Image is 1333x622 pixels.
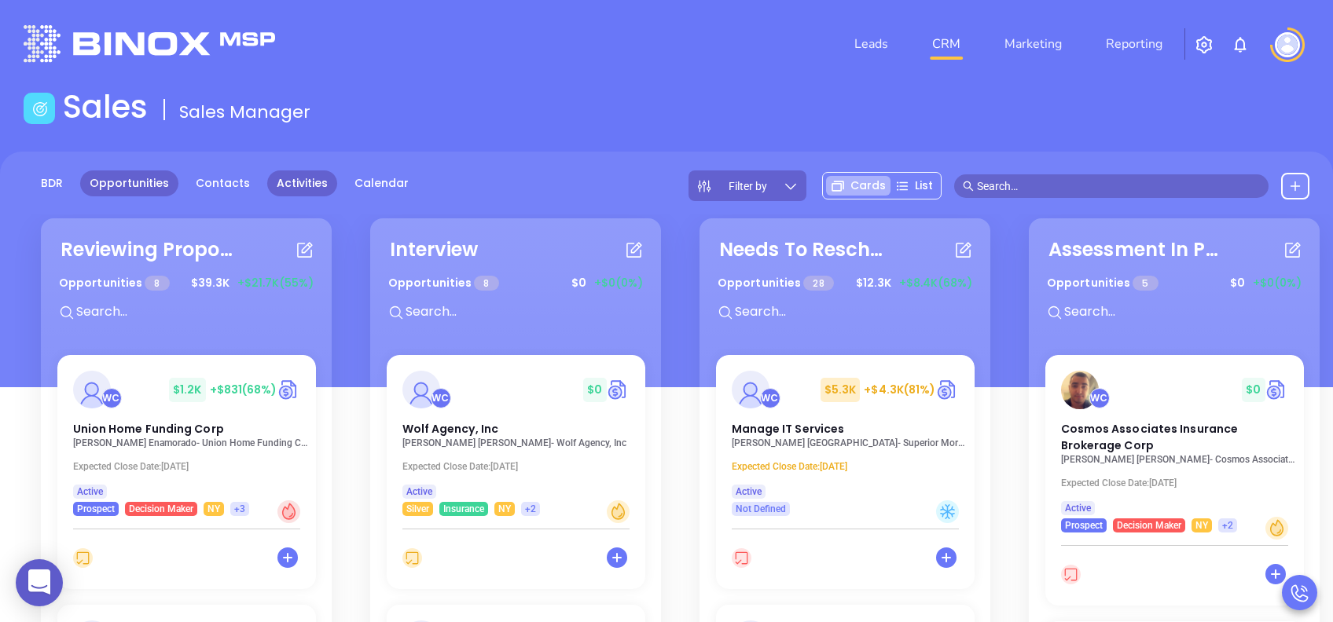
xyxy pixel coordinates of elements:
span: Manage IT Services [732,421,845,437]
span: Sales Manager [179,100,310,124]
span: +$0 (0%) [1253,275,1302,291]
span: $ 5.3K [821,378,861,402]
img: user [1275,32,1300,57]
span: Prospect [77,500,115,518]
span: 8 [145,276,169,291]
span: +3 [234,500,245,518]
span: NY [1195,517,1208,534]
span: +2 [525,500,536,518]
span: search [963,181,974,192]
span: $ 39.3K [187,271,233,295]
img: Quote [607,378,630,401]
div: Warm [607,500,630,523]
input: Search… [977,177,1260,195]
p: John R Papazoglou - Cosmos Associates Insurance Brokerage Corp [1061,454,1297,465]
span: +$21.7K (55%) [237,275,314,291]
p: Expected Close Date: [DATE] [73,461,309,472]
span: 8 [474,276,498,291]
span: Not Defined [736,500,786,518]
h1: Sales [63,88,148,126]
img: Wolf Agency, Inc [402,371,440,408]
p: Expected Close Date: [DATE] [732,461,968,472]
span: 28 [803,276,833,291]
a: Calendar [345,170,418,196]
span: Active [736,483,762,500]
span: Decision Maker [1117,517,1181,534]
div: Reviewing Proposal [61,236,233,264]
img: Union Home Funding Corp [73,371,111,408]
div: Walter Contreras [760,388,780,408]
img: Manage IT Services [732,371,769,408]
span: $ 12.3K [852,271,895,295]
span: Active [1065,499,1091,517]
span: NY [207,500,220,518]
div: Assessment In Progress [1048,236,1221,264]
span: Active [406,483,432,500]
a: Contacts [186,170,259,196]
span: 5 [1133,276,1158,291]
div: Needs To Reschedule [719,236,892,264]
span: $ 0 [583,378,606,402]
span: +$4.3K (81%) [864,382,935,397]
p: Expected Close Date: [DATE] [402,461,638,472]
p: Opportunities [388,269,499,298]
img: logo [24,25,275,62]
span: Prospect [1065,517,1103,534]
img: Quote [277,378,300,401]
span: +$831 (68%) [210,382,277,397]
span: Filter by [729,181,767,192]
p: Opportunities [59,269,170,298]
p: Opportunities [718,269,834,298]
span: Wolf Agency, Inc [402,421,499,437]
p: Juan Enamorado - Union Home Funding Corp [73,437,309,448]
div: Interview [390,236,478,264]
span: $ 0 [1226,271,1249,295]
img: Cosmos Associates Insurance Brokerage Corp [1061,371,1099,409]
input: Search... [75,302,310,322]
a: profileWalter Contreras$1.2K+$831(68%)Circle dollarUnion Home Funding Corp[PERSON_NAME] Enamorado... [57,355,316,516]
p: Connie Caputo - Wolf Agency, Inc [402,437,638,448]
span: +2 [1222,517,1233,534]
div: Walter Contreras [101,388,122,408]
span: $ 0 [1242,378,1265,402]
span: NY [498,500,511,518]
input: Search... [404,302,640,322]
span: Cosmos Associates Insurance Brokerage Corp [1061,421,1239,453]
a: profileWalter Contreras$0Circle dollarWolf Agency, Inc[PERSON_NAME] [PERSON_NAME]- Wolf Agency, I... [387,355,645,516]
a: profileWalter Contreras$0Circle dollarCosmos Associates Insurance Brokerage Corp[PERSON_NAME] [PE... [1045,355,1304,532]
a: Opportunities [80,170,178,196]
a: profileWalter Contreras$5.3K+$4.3K(81%)Circle dollarManage IT Services[PERSON_NAME] [GEOGRAPHIC_D... [716,355,975,516]
div: Walter Contreras [431,388,451,408]
a: Marketing [998,28,1068,60]
div: Cold [936,500,959,523]
div: Warm [1265,517,1288,540]
a: Reporting [1100,28,1169,60]
div: List [891,176,938,196]
p: Opportunities [1047,269,1159,298]
div: Hot [277,500,300,523]
img: Quote [936,378,959,401]
input: Search... [733,302,969,322]
img: iconNotification [1231,35,1250,54]
span: Active [77,483,103,500]
a: BDR [31,170,72,196]
span: Decision Maker [129,500,193,518]
p: Expected Close Date: [DATE] [1061,477,1297,488]
a: Leads [848,28,894,60]
img: Quote [1265,378,1288,401]
a: CRM [926,28,967,60]
p: Lisa Ferrara - Superior Mortgage Co., Inc. [732,437,968,448]
div: Walter Contreras [1089,388,1110,408]
img: iconSetting [1195,35,1214,54]
span: $ 0 [567,271,590,295]
span: Insurance [443,500,484,518]
a: Activities [267,170,337,196]
input: Search... [1063,302,1298,322]
span: Union Home Funding Corp [73,421,224,437]
div: Cards [826,176,891,196]
span: +$8.4K (68%) [899,275,972,291]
